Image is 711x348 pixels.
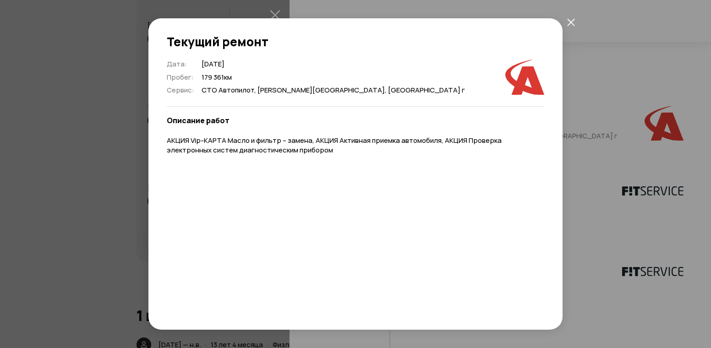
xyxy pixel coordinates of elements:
[167,136,544,155] p: АКЦИЯ Vip-КАРТА Масло и фильтр – замена, АКЦИЯ Активная приемка автомобиля, АКЦИЯ Проверка электр...
[167,59,187,69] span: Дата :
[202,86,465,95] span: СТО Автопилот, [PERSON_NAME][GEOGRAPHIC_DATA], [GEOGRAPHIC_DATA] г
[202,73,465,82] span: 179 361 км
[563,14,579,30] button: закрыть
[505,60,544,95] img: logo
[167,35,544,49] h2: Текущий ремонт
[167,85,194,95] span: Сервис :
[167,116,544,125] h5: Описание работ
[167,72,194,82] span: Пробег :
[202,60,465,69] span: [DATE]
